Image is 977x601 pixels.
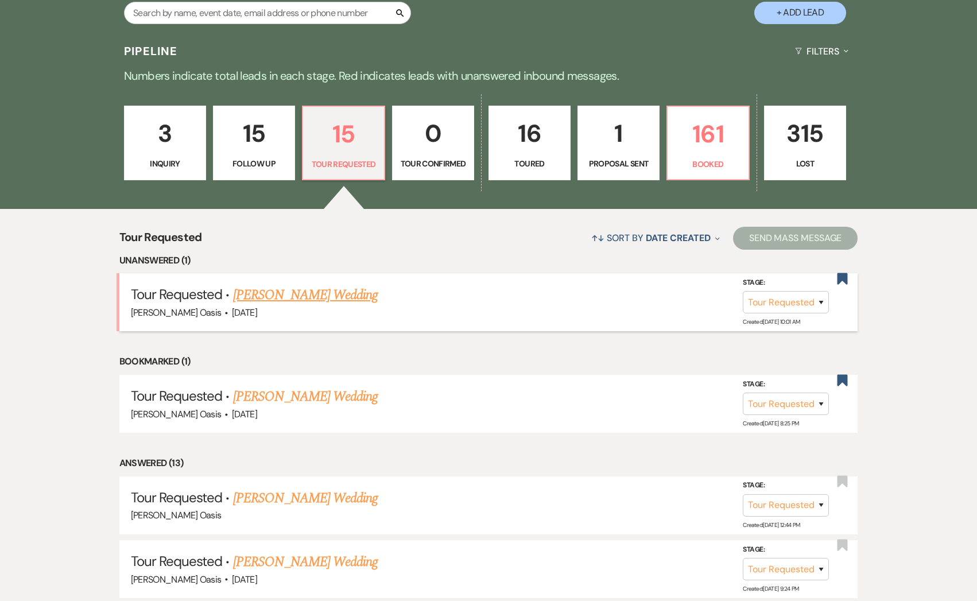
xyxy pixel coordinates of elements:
button: Sort By Date Created [587,223,724,253]
button: + Add Lead [754,2,846,24]
p: 15 [220,114,288,153]
p: 0 [400,114,467,153]
label: Stage: [743,277,829,289]
span: Created: [DATE] 9:24 PM [743,585,798,592]
span: Tour Requested [131,488,223,506]
span: ↑↓ [591,232,605,244]
li: Bookmarked (1) [119,354,858,369]
p: Toured [496,157,563,170]
p: Proposal Sent [585,157,652,170]
a: 315Lost [764,106,846,180]
p: Tour Requested [310,158,377,170]
span: Tour Requested [131,285,223,303]
label: Stage: [743,378,829,390]
button: Send Mass Message [733,227,858,250]
label: Stage: [743,479,829,492]
button: Filters [790,36,853,67]
a: 15Follow Up [213,106,295,180]
a: [PERSON_NAME] Wedding [233,386,378,407]
a: 15Tour Requested [302,106,385,180]
span: [PERSON_NAME] Oasis [131,509,222,521]
span: Tour Requested [131,387,223,405]
input: Search by name, event date, email address or phone number [124,2,411,24]
p: Follow Up [220,157,288,170]
p: Inquiry [131,157,199,170]
span: Created: [DATE] 10:01 AM [743,318,800,325]
p: Numbers indicate total leads in each stage. Red indicates leads with unanswered inbound messages. [75,67,902,85]
a: 0Tour Confirmed [392,106,474,180]
span: [PERSON_NAME] Oasis [131,307,222,319]
p: Lost [771,157,839,170]
a: [PERSON_NAME] Wedding [233,285,378,305]
p: 1 [585,114,652,153]
a: 3Inquiry [124,106,206,180]
a: [PERSON_NAME] Wedding [233,552,378,572]
a: 161Booked [666,106,750,180]
li: Answered (13) [119,456,858,471]
span: [DATE] [232,573,257,586]
p: 16 [496,114,563,153]
p: 3 [131,114,199,153]
span: Created: [DATE] 8:25 PM [743,420,798,427]
span: [PERSON_NAME] Oasis [131,573,222,586]
p: Booked [674,158,742,170]
a: 1Proposal Sent [577,106,660,180]
h3: Pipeline [124,43,178,59]
p: 15 [310,115,377,153]
a: 16Toured [488,106,571,180]
p: 315 [771,114,839,153]
span: Date Created [646,232,711,244]
span: Tour Requested [131,552,223,570]
li: Unanswered (1) [119,253,858,268]
p: 161 [674,115,742,153]
span: Tour Requested [119,228,202,253]
p: Tour Confirmed [400,157,467,170]
a: [PERSON_NAME] Wedding [233,488,378,509]
span: [DATE] [232,408,257,420]
span: [DATE] [232,307,257,319]
span: Created: [DATE] 12:44 PM [743,521,800,529]
label: Stage: [743,543,829,556]
span: [PERSON_NAME] Oasis [131,408,222,420]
